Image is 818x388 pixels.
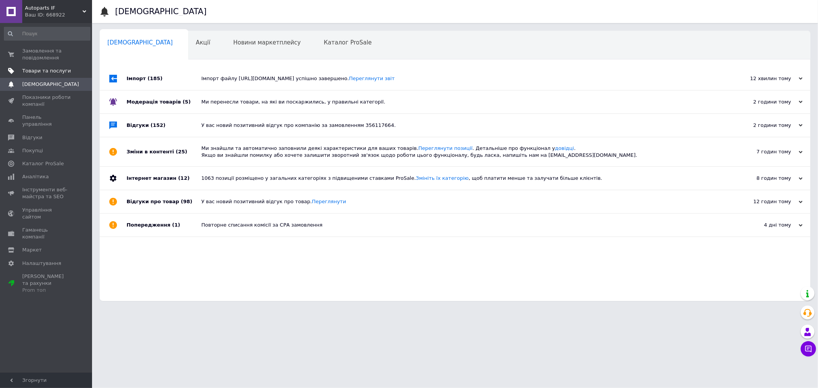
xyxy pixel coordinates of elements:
div: Ми знайшли та автоматично заповнили деякі характеристики для ваших товарів. . Детальніше про функ... [201,145,726,159]
span: Інструменти веб-майстра та SEO [22,186,71,200]
div: Інтернет магазин [127,167,201,190]
span: [PERSON_NAME] та рахунки [22,273,71,294]
span: [DEMOGRAPHIC_DATA] [107,39,173,46]
a: Переглянути звіт [349,76,395,81]
a: довідці [555,145,574,151]
a: Змініть їх категорію [416,175,469,181]
div: У вас новий позитивний відгук про компанію за замовленням 356117664. [201,122,726,129]
div: У вас новий позитивний відгук про товар. [201,198,726,205]
div: Зміни в контенті [127,137,201,166]
div: 8 годин тому [726,175,803,182]
span: (12) [178,175,189,181]
button: Чат з покупцем [801,341,816,357]
div: 12 хвилин тому [726,75,803,82]
span: Замовлення та повідомлення [22,48,71,61]
span: Панель управління [22,114,71,128]
span: (25) [176,149,187,155]
div: Ми перенесли товари, на які ви поскаржились, у правильні категорії. [201,99,726,105]
div: 7 годин тому [726,148,803,155]
div: Відгуки про товар [127,190,201,213]
span: [DEMOGRAPHIC_DATA] [22,81,79,88]
span: (1) [172,222,180,228]
span: Autoparts IF [25,5,82,12]
a: Переглянути позиції [418,145,472,151]
a: Переглянути [312,199,346,204]
span: Управління сайтом [22,207,71,220]
span: Каталог ProSale [22,160,64,167]
div: 2 години тому [726,99,803,105]
span: (185) [148,76,163,81]
div: Prom топ [22,287,71,294]
span: Відгуки [22,134,42,141]
span: Покупці [22,147,43,154]
input: Пошук [4,27,91,41]
div: 1063 позиції розміщено у загальних категоріях з підвищеними ставками ProSale. , щоб платити менше... [201,175,726,182]
div: 2 години тому [726,122,803,129]
div: 12 годин тому [726,198,803,205]
div: Повторне списання комісії за СРА замовлення [201,222,726,229]
div: Ваш ID: 668922 [25,12,92,18]
span: Новини маркетплейсу [233,39,301,46]
h1: [DEMOGRAPHIC_DATA] [115,7,207,16]
span: Показники роботи компанії [22,94,71,108]
span: Каталог ProSale [324,39,372,46]
span: Товари та послуги [22,67,71,74]
div: Модерація товарів [127,90,201,113]
span: (5) [183,99,191,105]
div: Попередження [127,214,201,237]
span: Аналітика [22,173,49,180]
div: Відгуки [127,114,201,137]
span: Акції [196,39,211,46]
span: (98) [181,199,193,204]
span: (152) [151,122,166,128]
span: Налаштування [22,260,61,267]
div: Імпорт [127,67,201,90]
div: Імпорт файлу [URL][DOMAIN_NAME] успішно завершено. [201,75,726,82]
div: 4 дні тому [726,222,803,229]
span: Маркет [22,247,42,253]
span: Гаманець компанії [22,227,71,240]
